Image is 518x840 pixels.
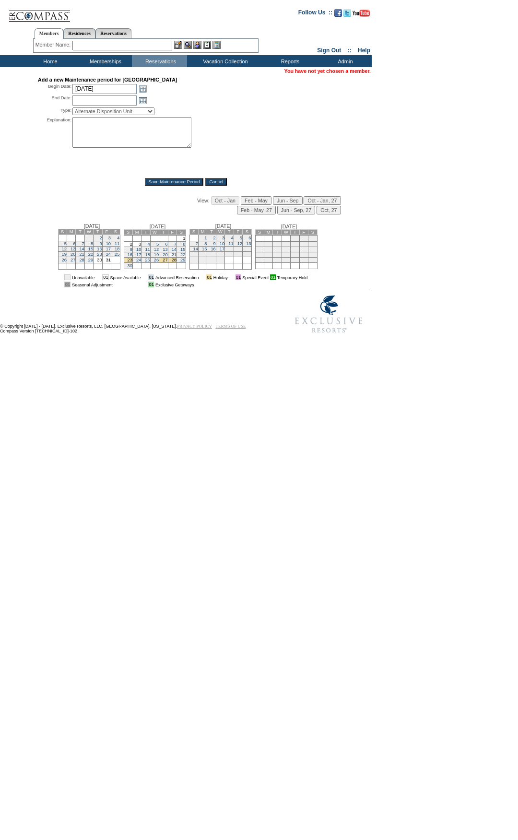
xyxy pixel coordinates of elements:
[261,55,317,67] td: Reports
[291,252,299,258] td: 22
[72,282,141,287] td: Seasonal Adjustment
[205,178,227,186] input: Cancel
[58,229,67,235] td: S
[243,247,251,252] td: 20
[84,235,93,241] td: 1
[198,257,207,263] td: 29
[246,241,251,246] a: 13
[234,252,242,257] td: 26
[72,274,94,280] td: Unavailable
[38,117,71,171] div: Explanation:
[84,229,93,235] td: W
[291,247,299,252] td: 15
[242,274,269,280] td: Special Event
[286,290,372,338] img: Exclusive Resorts
[63,28,95,38] a: Residences
[225,247,234,252] td: 18
[353,12,370,18] a: Subscribe to our YouTube Channel
[197,198,210,203] span: View:
[99,241,102,246] a: 9
[211,196,239,205] input: Oct - Jan
[215,223,232,229] span: [DATE]
[225,229,234,235] td: T
[291,230,299,235] td: T
[282,230,290,235] td: W
[273,247,282,252] td: 13
[273,252,282,258] td: 20
[184,41,192,49] img: View
[94,229,102,235] td: T
[96,275,101,280] img: i.gif
[132,55,187,67] td: Reservations
[180,252,185,257] a: 22
[277,206,315,214] input: Jun - Sep, 27
[255,230,264,235] td: S
[273,258,282,263] td: 27
[102,229,111,235] td: F
[94,257,102,263] td: 30
[282,247,290,252] td: 14
[187,55,261,67] td: Vacation Collection
[22,55,77,67] td: Home
[198,252,207,257] td: 22
[291,258,299,263] td: 29
[88,247,93,251] a: 15
[106,252,111,257] a: 24
[110,274,141,280] td: Space Available
[204,236,207,240] a: 1
[62,247,67,251] a: 12
[237,241,242,246] a: 12
[273,196,303,205] input: Jun - Sep
[273,242,282,247] td: 6
[79,247,84,251] a: 14
[207,229,216,235] td: T
[132,230,141,235] td: M
[163,247,167,252] a: 13
[148,282,153,287] td: 01
[145,247,150,252] a: 11
[255,247,264,252] td: 11
[163,252,167,257] a: 20
[334,12,342,18] a: Become our fan on Facebook
[255,258,264,263] td: 25
[343,12,351,18] a: Follow us on Twitter
[196,241,198,246] a: 7
[298,8,332,20] td: Follow Us ::
[317,206,341,214] input: Oct, 27
[77,55,132,67] td: Memberships
[156,242,159,247] a: 5
[148,242,150,247] a: 4
[299,247,308,252] td: 16
[282,242,290,247] td: 7
[299,258,308,263] td: 30
[35,28,64,39] a: Members
[189,229,198,235] td: S
[284,68,371,74] span: You have not yet chosen a member.
[108,236,111,240] a: 3
[317,47,341,54] a: Sign Out
[136,247,141,252] a: 10
[145,252,150,257] a: 18
[308,242,317,247] td: 10
[150,224,166,229] span: [DATE]
[231,236,233,240] a: 4
[216,257,224,263] td: 31
[117,236,119,240] a: 4
[348,47,352,54] span: ::
[165,242,167,247] a: 6
[154,247,159,252] a: 12
[255,242,264,247] td: 4
[142,275,147,280] img: i.gif
[155,282,199,287] td: Exclusive Getaways
[299,242,308,247] td: 9
[155,274,199,280] td: Advanced Reservation
[145,178,204,186] input: Save Maintenance Period
[213,274,228,280] td: Holiday
[277,274,308,280] td: Temporary Hold
[235,274,241,280] td: 01
[150,230,159,235] td: W
[308,236,317,242] td: 3
[64,282,71,287] td: 01
[138,95,148,106] a: Open the calendar popup.
[76,229,84,235] td: T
